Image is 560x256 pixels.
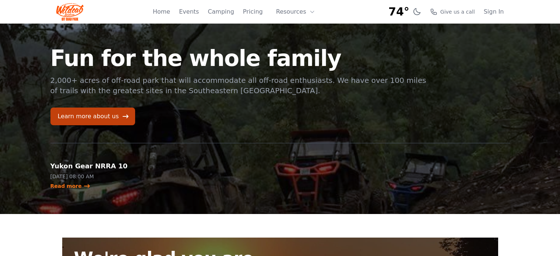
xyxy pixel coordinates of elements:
span: Give us a call [440,8,475,15]
a: Learn more about us [50,108,135,125]
a: Camping [208,7,234,16]
button: Resources [272,4,320,19]
h1: Fun for the whole family [50,47,427,69]
span: 74° [388,5,409,18]
a: Sign In [484,7,504,16]
img: Wildcat Logo [56,3,84,21]
a: Pricing [243,7,263,16]
p: 2,000+ acres of off-road park that will accommodate all off-road enthusiasts. We have over 100 mi... [50,75,427,96]
a: Read more [50,182,91,190]
a: Events [179,7,199,16]
a: Home [153,7,170,16]
p: [DATE] 08:00 AM [50,173,156,180]
h2: Yukon Gear NRRA 10 [50,161,156,171]
a: Give us a call [430,8,475,15]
